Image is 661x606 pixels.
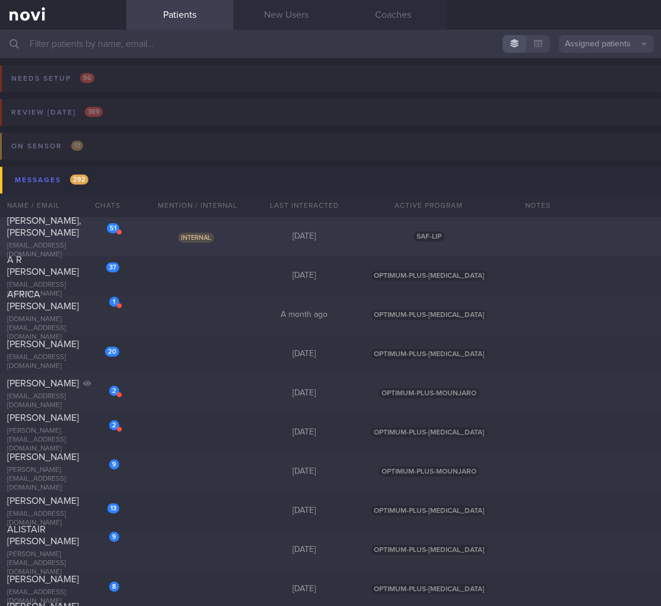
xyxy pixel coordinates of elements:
div: [PERSON_NAME][EMAIL_ADDRESS][DOMAIN_NAME] [7,427,119,453]
span: [PERSON_NAME] [7,340,79,349]
div: [DATE] [251,584,358,595]
span: OPTIMUM-PLUS-MOUNJARO [379,388,479,398]
div: [DATE] [251,271,358,281]
div: [EMAIL_ADDRESS][DOMAIN_NAME] [7,353,119,371]
div: A month ago [251,310,358,321]
div: 20 [105,347,119,357]
div: [DATE] [251,545,358,556]
div: Notes [518,193,661,217]
div: 8 [109,582,119,592]
div: [DATE] [251,231,358,242]
div: Needs setup [8,71,97,87]
div: [DATE] [251,506,358,516]
div: 9 [109,459,119,469]
span: AFRICA [PERSON_NAME] [7,290,79,311]
span: OPTIMUM-PLUS-MOUNJARO [379,467,479,477]
span: A R [PERSON_NAME] [7,255,79,277]
div: 2 [109,386,119,396]
span: [PERSON_NAME] [7,379,79,388]
div: [EMAIL_ADDRESS][DOMAIN_NAME] [7,281,119,299]
div: 37 [106,262,119,272]
div: 9 [109,532,119,542]
span: OPTIMUM-PLUS-[MEDICAL_DATA] [371,506,487,516]
span: 292 [70,174,88,185]
span: [PERSON_NAME] [7,413,79,423]
div: On sensor [8,138,86,154]
span: Internal [178,233,214,243]
div: [PERSON_NAME][EMAIL_ADDRESS][DOMAIN_NAME] [7,550,119,577]
span: OPTIMUM-PLUS-[MEDICAL_DATA] [371,310,487,320]
div: Messages [12,172,91,188]
span: 389 [85,107,103,117]
span: [PERSON_NAME], [PERSON_NAME] [7,216,81,237]
div: 1 [109,297,119,307]
div: Last Interacted [251,193,358,217]
div: Mention / Internal [144,193,251,217]
span: SAF-LIP [414,231,444,242]
span: OPTIMUM-PLUS-[MEDICAL_DATA] [371,584,487,594]
div: Review [DATE] [8,104,106,120]
div: [DATE] [251,388,358,399]
span: OPTIMUM-PLUS-[MEDICAL_DATA] [371,545,487,555]
div: [DATE] [251,467,358,477]
div: Chats [79,193,126,217]
div: [DATE] [251,427,358,438]
span: [PERSON_NAME] [7,496,79,506]
span: OPTIMUM-PLUS-[MEDICAL_DATA] [371,349,487,359]
span: [PERSON_NAME] [7,452,79,462]
span: 96 [80,73,94,83]
span: [PERSON_NAME] [7,575,79,584]
div: 51 [107,223,119,233]
div: [DATE] [251,349,358,360]
span: OPTIMUM-PLUS-[MEDICAL_DATA] [371,427,487,437]
div: Active Program [358,193,500,217]
span: ALISTAIR [PERSON_NAME] [7,525,79,546]
div: [EMAIL_ADDRESS][DOMAIN_NAME] [7,392,119,410]
div: [DOMAIN_NAME][EMAIL_ADDRESS][DOMAIN_NAME] [7,315,119,342]
span: OPTIMUM-PLUS-[MEDICAL_DATA] [371,271,487,281]
div: [EMAIL_ADDRESS][DOMAIN_NAME] [7,242,119,259]
div: [EMAIL_ADDRESS][DOMAIN_NAME] [7,510,119,528]
div: [PERSON_NAME][EMAIL_ADDRESS][DOMAIN_NAME] [7,466,119,493]
div: 13 [107,503,119,513]
button: Assigned patients [559,35,654,53]
div: 2 [109,420,119,430]
span: 13 [71,141,83,151]
div: [EMAIL_ADDRESS][DOMAIN_NAME] [7,588,119,606]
